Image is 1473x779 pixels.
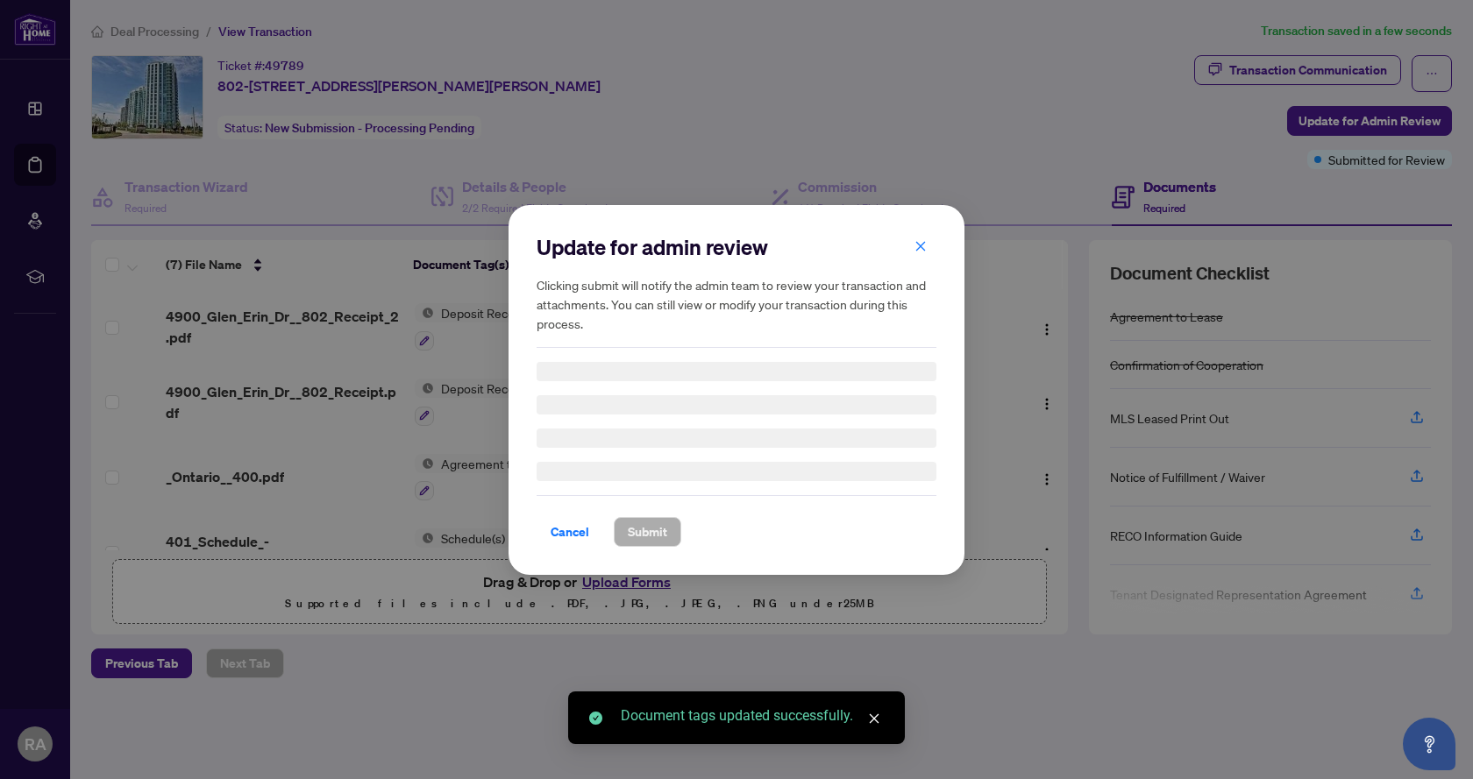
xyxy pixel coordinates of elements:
[1403,718,1455,770] button: Open asap
[589,712,602,725] span: check-circle
[868,712,880,725] span: close
[537,233,936,261] h2: Update for admin review
[621,705,884,726] div: Document tags updated successfully.
[614,517,681,547] button: Submit
[551,518,589,546] span: Cancel
[914,239,927,251] span: close
[865,709,884,728] a: Close
[537,275,936,333] h5: Clicking submit will notify the admin team to review your transaction and attachments. You can st...
[537,517,603,547] button: Cancel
